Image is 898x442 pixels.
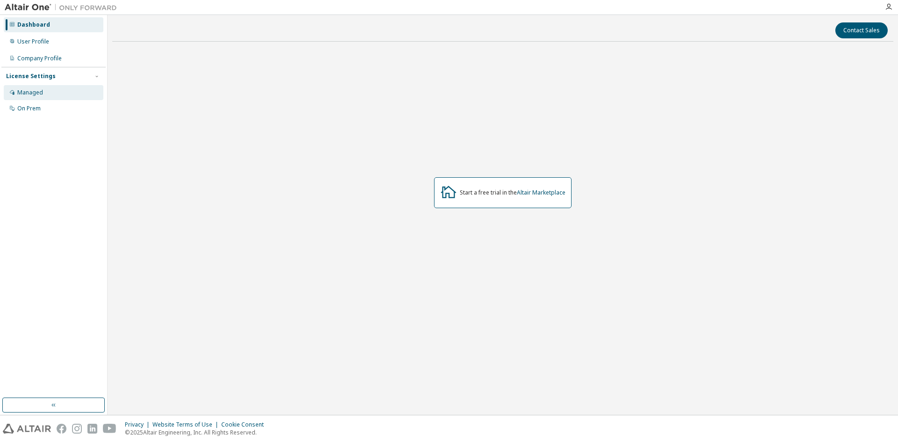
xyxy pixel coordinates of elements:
div: Start a free trial in the [460,189,565,196]
img: altair_logo.svg [3,424,51,434]
img: instagram.svg [72,424,82,434]
img: linkedin.svg [87,424,97,434]
div: Managed [17,89,43,96]
button: Contact Sales [835,22,888,38]
div: Cookie Consent [221,421,269,428]
img: Altair One [5,3,122,12]
div: User Profile [17,38,49,45]
div: Dashboard [17,21,50,29]
div: Website Terms of Use [152,421,221,428]
div: On Prem [17,105,41,112]
img: facebook.svg [57,424,66,434]
div: Privacy [125,421,152,428]
div: License Settings [6,72,56,80]
img: youtube.svg [103,424,116,434]
a: Altair Marketplace [517,188,565,196]
p: © 2025 Altair Engineering, Inc. All Rights Reserved. [125,428,269,436]
div: Company Profile [17,55,62,62]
